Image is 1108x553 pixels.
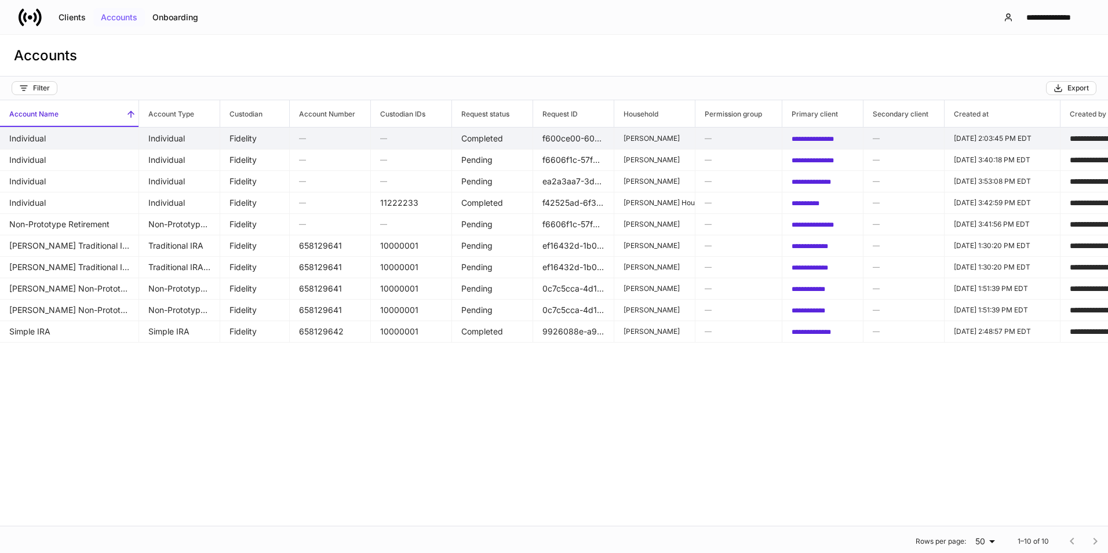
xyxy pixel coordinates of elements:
[290,278,371,300] td: 658129641
[533,299,614,321] td: 0c7c5cca-4d1e-4605-b18b-f9b376904c7d
[782,108,838,119] h6: Primary client
[782,256,863,278] td: 2f92964f-570a-429f-bbe6-2ae5ee0b1e53
[452,100,533,127] span: Request status
[452,128,533,150] td: Completed
[624,284,686,293] p: [PERSON_NAME]
[954,134,1051,143] p: [DATE] 2:03:45 PM EDT
[452,299,533,321] td: Pending
[139,192,220,214] td: Individual
[624,220,686,229] p: [PERSON_NAME]
[371,192,452,214] td: 11222233
[954,155,1051,165] p: [DATE] 3:40:18 PM EDT
[533,256,614,278] td: ef16432d-1b06-488d-bd8d-0a1947e0cc1a
[945,256,1060,278] td: 2025-08-26T17:30:20.849Z
[139,100,220,127] span: Account Type
[705,154,772,165] h6: —
[299,197,361,208] h6: —
[533,149,614,171] td: f6606f1c-57f0-45fc-a812-a42cdd41ff7e
[533,278,614,300] td: 0c7c5cca-4d1e-4605-b18b-f9b376904c7d
[152,13,198,21] div: Onboarding
[945,321,1060,343] td: 2025-08-28T18:48:57.647Z
[533,100,614,127] span: Request ID
[782,149,863,171] td: d034624b-da4a-48e0-8272-b7694dcc5d97
[533,170,614,192] td: ea2a3aa7-3d13-4202-b826-6a6e5f06649c
[452,256,533,278] td: Pending
[705,197,772,208] h6: —
[139,321,220,343] td: Simple IRA
[101,13,137,21] div: Accounts
[624,305,686,315] p: [PERSON_NAME]
[139,149,220,171] td: Individual
[705,326,772,337] h6: —
[1046,81,1096,95] button: Export
[220,149,290,171] td: Fidelity
[290,299,371,321] td: 658129641
[1018,537,1049,546] p: 1–10 of 10
[705,240,772,251] h6: —
[59,13,86,21] div: Clients
[945,235,1060,257] td: 2025-08-26T17:30:20.848Z
[873,283,935,294] h6: —
[945,213,1060,235] td: 2025-08-28T19:41:56.158Z
[782,192,863,214] td: c1d46ea1-972f-4108-9c72-dd610de14c1a
[299,176,361,187] h6: —
[945,192,1060,214] td: 2025-08-28T19:42:59.893Z
[873,154,935,165] h6: —
[624,198,686,208] p: [PERSON_NAME] Household
[782,170,863,192] td: 6fbe8b0b-1b8e-409b-812a-ed3688de566b
[371,108,425,119] h6: Custodian IDs
[954,220,1051,229] p: [DATE] 3:41:56 PM EDT
[371,321,452,343] td: 10000001
[299,133,361,144] h6: —
[954,305,1051,315] p: [DATE] 1:51:39 PM EDT
[945,149,1060,171] td: 2025-08-28T19:40:18.248Z
[954,284,1051,293] p: [DATE] 1:51:39 PM EDT
[873,326,935,337] h6: —
[290,256,371,278] td: 658129641
[452,108,509,119] h6: Request status
[624,327,686,336] p: [PERSON_NAME]
[380,133,442,144] h6: —
[220,213,290,235] td: Fidelity
[380,219,442,230] h6: —
[873,261,935,272] h6: —
[139,213,220,235] td: Non-Prototype Retirement
[782,278,863,300] td: 3c72e83c-2865-4c9d-a492-5bff97040bd9
[863,108,928,119] h6: Secondary client
[220,235,290,257] td: Fidelity
[705,133,772,144] h6: —
[51,8,93,27] button: Clients
[624,134,686,143] p: [PERSON_NAME]
[380,176,442,187] h6: —
[705,304,772,315] h6: —
[145,8,206,27] button: Onboarding
[695,100,782,127] span: Permission group
[139,256,220,278] td: Traditional IRA Rollover
[624,155,686,165] p: [PERSON_NAME]
[945,100,1060,127] span: Created at
[371,278,452,300] td: 10000001
[945,128,1060,150] td: 2025-09-03T18:03:45.640Z
[863,100,944,127] span: Secondary client
[945,108,989,119] h6: Created at
[139,108,194,119] h6: Account Type
[954,177,1051,186] p: [DATE] 3:53:08 PM EDT
[954,198,1051,208] p: [DATE] 3:42:59 PM EDT
[954,327,1051,336] p: [DATE] 2:48:57 PM EDT
[782,100,863,127] span: Primary client
[290,108,355,119] h6: Account Number
[299,154,361,165] h6: —
[624,241,686,250] p: [PERSON_NAME]
[533,213,614,235] td: f6606f1c-57f0-45fc-a812-a42cdd41ff7e
[782,299,863,321] td: 3c72e83c-2865-4c9d-a492-5bff97040bd9
[452,170,533,192] td: Pending
[873,197,935,208] h6: —
[624,263,686,272] p: [PERSON_NAME]
[705,176,772,187] h6: —
[624,177,686,186] p: [PERSON_NAME]
[945,278,1060,300] td: 2025-08-26T17:51:39.298Z
[614,108,658,119] h6: Household
[452,213,533,235] td: Pending
[12,81,57,95] button: Filter
[139,278,220,300] td: Non-Prototype Retirement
